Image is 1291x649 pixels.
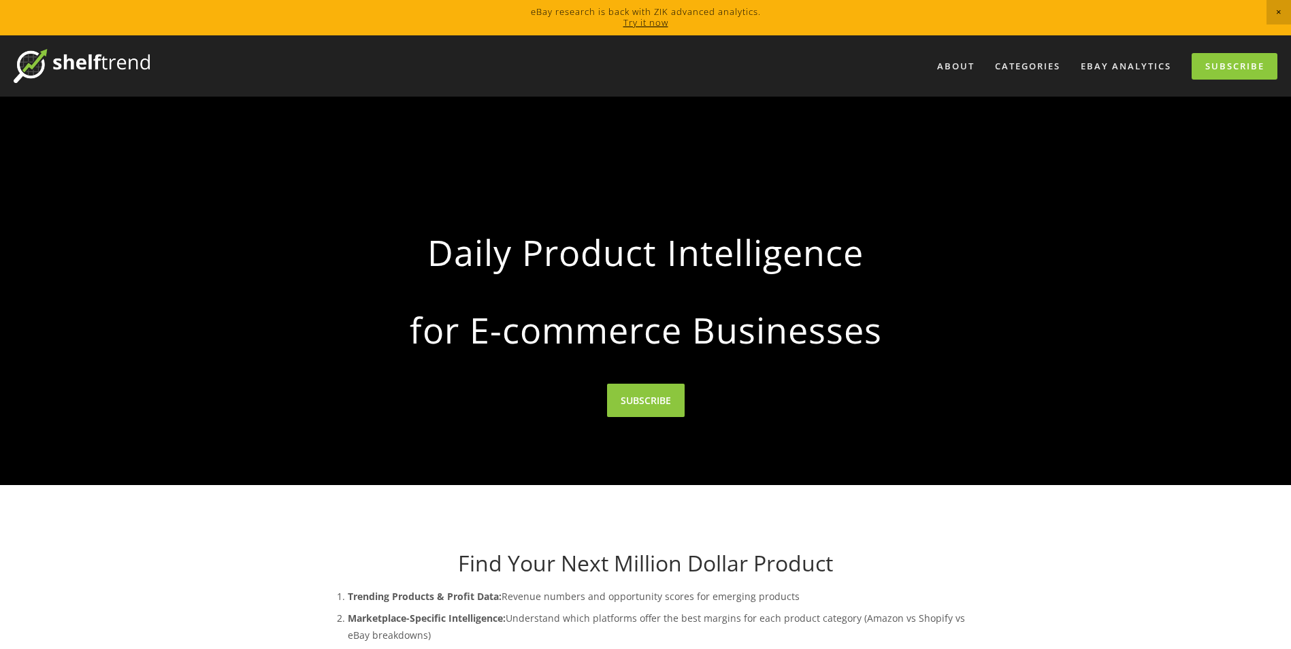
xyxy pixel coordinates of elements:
div: Categories [986,55,1069,78]
img: ShelfTrend [14,49,150,83]
p: Revenue numbers and opportunity scores for emerging products [348,588,971,605]
strong: Daily Product Intelligence [342,220,949,284]
strong: Marketplace-Specific Intelligence: [348,612,506,625]
p: Understand which platforms offer the best margins for each product category (Amazon vs Shopify vs... [348,610,971,644]
a: Subscribe [1192,53,1277,80]
strong: Trending Products & Profit Data: [348,590,502,603]
strong: for E-commerce Businesses [342,298,949,362]
a: eBay Analytics [1072,55,1180,78]
a: SUBSCRIBE [607,384,685,417]
a: Try it now [623,16,668,29]
h1: Find Your Next Million Dollar Product [321,550,971,576]
a: About [928,55,983,78]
